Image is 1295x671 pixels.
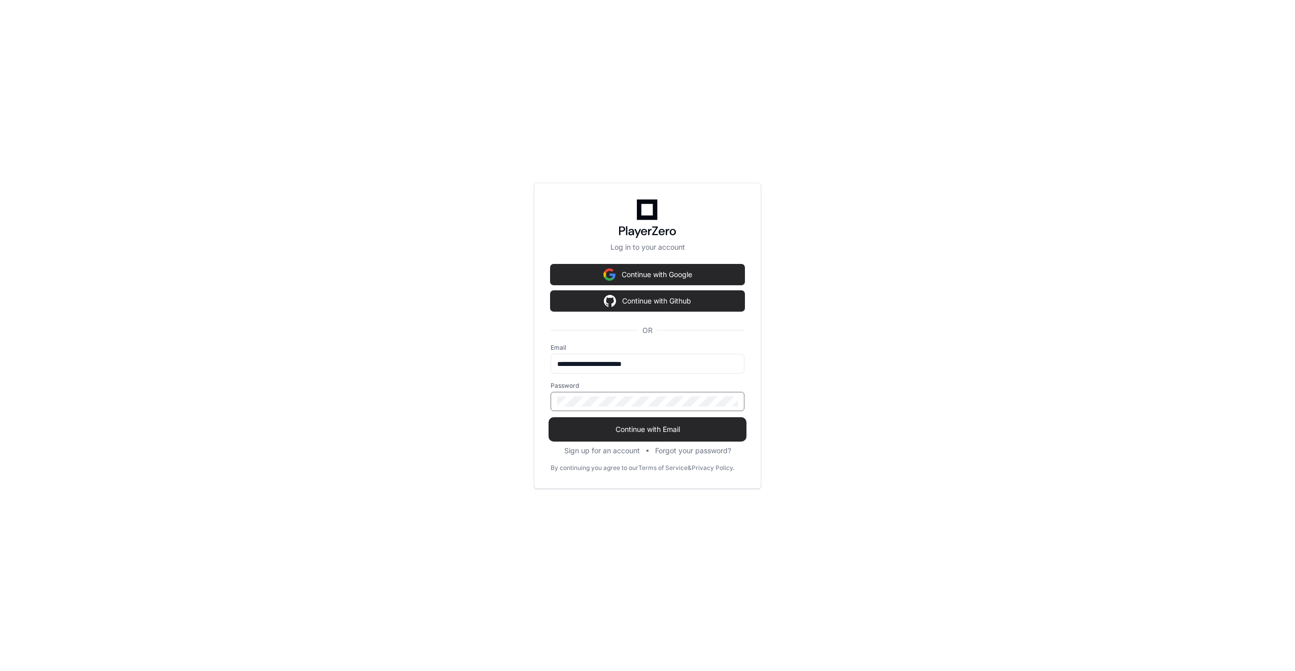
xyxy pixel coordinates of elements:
[551,344,744,352] label: Email
[692,464,734,472] a: Privacy Policy.
[604,291,616,311] img: Sign in with google
[551,382,744,390] label: Password
[551,264,744,285] button: Continue with Google
[638,464,688,472] a: Terms of Service
[551,242,744,252] p: Log in to your account
[551,419,744,440] button: Continue with Email
[655,446,731,456] button: Forgot your password?
[603,264,616,285] img: Sign in with google
[564,446,640,456] button: Sign up for an account
[551,291,744,311] button: Continue with Github
[638,325,657,335] span: OR
[551,424,744,434] span: Continue with Email
[551,464,638,472] div: By continuing you agree to our
[688,464,692,472] div: &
